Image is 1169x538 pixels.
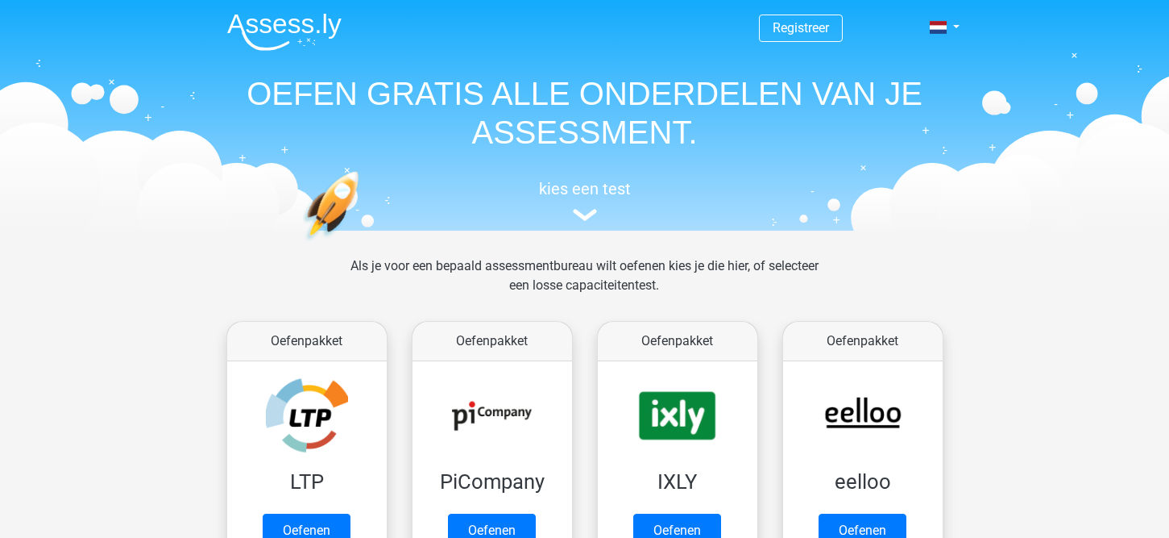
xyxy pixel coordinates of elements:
img: Assessly [227,13,342,51]
a: Registreer [773,20,829,35]
img: oefenen [303,171,421,317]
a: kies een test [214,179,956,222]
h1: OEFEN GRATIS ALLE ONDERDELEN VAN JE ASSESSMENT. [214,74,956,152]
div: Als je voor een bepaald assessmentbureau wilt oefenen kies je die hier, of selecteer een losse ca... [338,256,831,315]
h5: kies een test [214,179,956,198]
img: assessment [573,209,597,221]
